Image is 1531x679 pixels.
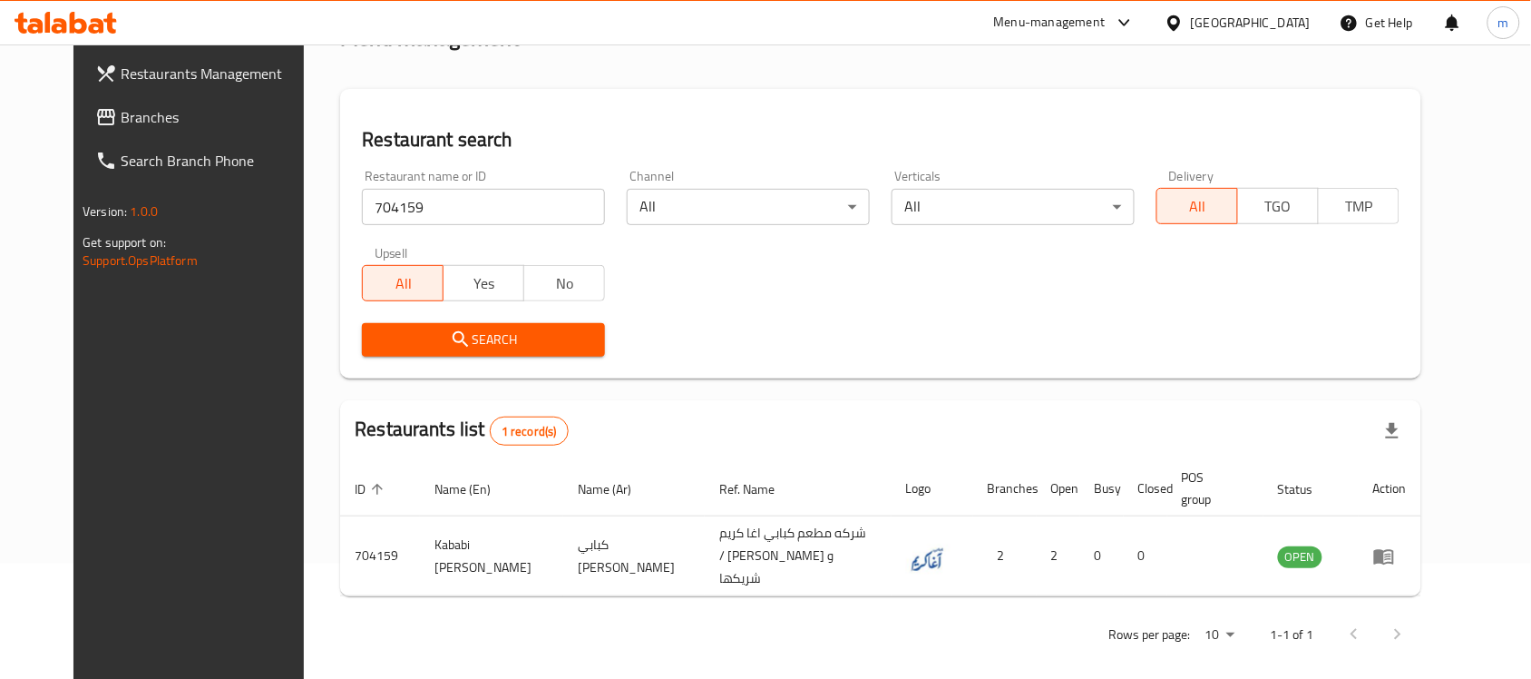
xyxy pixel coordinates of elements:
td: 0 [1080,517,1124,596]
span: Name (Ar) [578,478,655,500]
td: 0 [1124,517,1167,596]
p: Rows per page: [1109,624,1191,646]
td: Kababi [PERSON_NAME] [420,517,563,596]
label: Upsell [375,247,408,260]
th: Closed [1124,461,1167,517]
h2: Restaurants list [355,416,568,446]
input: Search for restaurant name or ID.. [362,189,605,225]
label: Delivery [1169,170,1214,182]
span: Get support on: [83,231,166,254]
p: 1-1 of 1 [1271,624,1314,646]
span: Restaurants Management [121,63,315,84]
div: All [892,189,1135,225]
h2: Restaurant search [362,126,1399,153]
span: Search [376,329,590,351]
th: Busy [1080,461,1124,517]
a: Restaurants Management [81,52,329,95]
div: Menu-management [994,12,1106,34]
a: Branches [81,95,329,139]
div: Total records count [490,417,569,446]
span: m [1498,13,1509,33]
span: Name (En) [434,478,514,500]
td: 2 [1037,517,1080,596]
div: Export file [1370,409,1414,453]
span: All [1165,193,1231,220]
div: [GEOGRAPHIC_DATA] [1191,13,1311,33]
button: Search [362,323,605,357]
button: No [523,265,605,301]
span: 1 record(s) [491,423,568,440]
th: Open [1037,461,1080,517]
span: OPEN [1278,546,1322,567]
button: All [362,265,444,301]
th: Action [1359,461,1421,517]
span: Search Branch Phone [121,150,315,172]
span: POS group [1182,467,1242,510]
div: Menu [1373,546,1407,567]
div: OPEN [1278,546,1322,568]
span: All [370,271,436,297]
td: كبابي [PERSON_NAME] [563,517,705,596]
span: TGO [1245,193,1312,220]
span: Yes [451,271,517,297]
div: All [627,189,870,225]
button: Yes [443,265,524,301]
th: Logo [892,461,973,517]
table: enhanced table [340,461,1421,596]
td: 2 [973,517,1037,596]
td: 704159 [340,517,420,596]
span: Branches [121,106,315,128]
button: TGO [1237,188,1319,224]
span: ID [355,478,389,500]
span: Ref. Name [719,478,798,500]
span: TMP [1326,193,1392,220]
span: Status [1278,478,1337,500]
div: Rows per page: [1198,622,1242,649]
h2: Menu management [340,24,519,53]
span: 1.0.0 [130,200,158,223]
button: All [1156,188,1238,224]
span: No [531,271,598,297]
span: Version: [83,200,127,223]
button: TMP [1318,188,1399,224]
td: شركه مطعم كبابي اغا كريم / [PERSON_NAME] و شريكها [705,517,892,596]
th: Branches [973,461,1037,517]
a: Search Branch Phone [81,139,329,182]
a: Support.OpsPlatform [83,249,198,272]
img: Kababi Agha Kareem [906,530,951,576]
